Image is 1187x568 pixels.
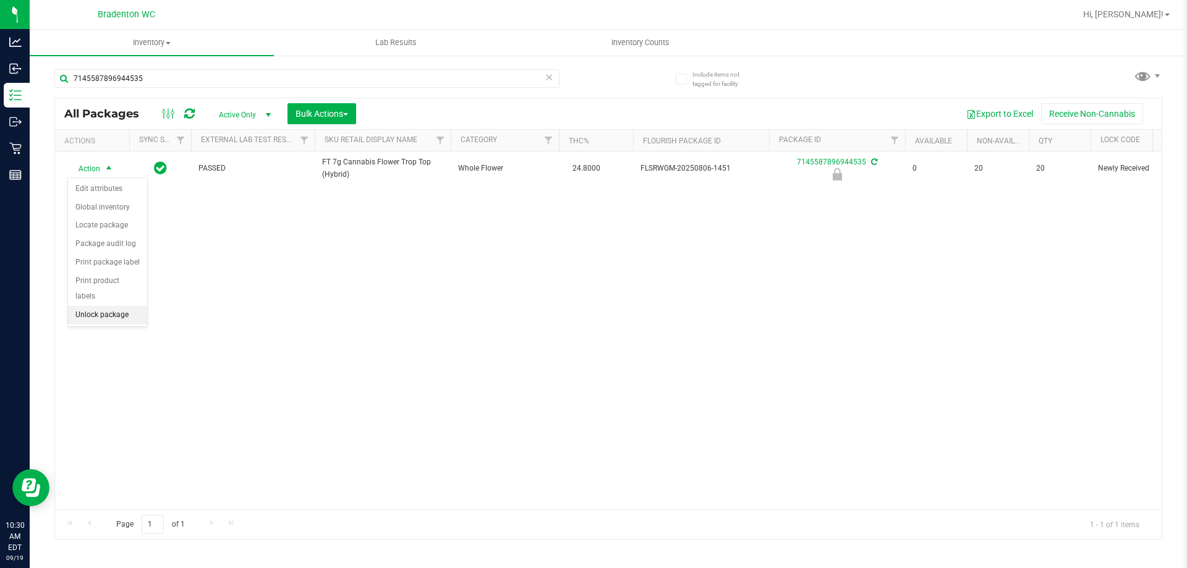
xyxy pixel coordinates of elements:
[9,62,22,75] inline-svg: Inbound
[1041,103,1143,124] button: Receive Non-Cannabis
[9,89,22,101] inline-svg: Inventory
[198,163,307,174] span: PASSED
[67,160,101,177] span: Action
[6,553,24,562] p: 09/19
[30,30,274,56] a: Inventory
[12,469,49,506] iframe: Resource center
[68,253,147,272] li: Print package label
[154,159,167,177] span: In Sync
[461,135,497,144] a: Category
[201,135,298,144] a: External Lab Test Result
[692,70,754,88] span: Include items not tagged for facility
[885,130,905,151] a: Filter
[1100,135,1140,144] a: Lock Code
[139,135,187,144] a: Sync Status
[1036,163,1083,174] span: 20
[64,107,151,121] span: All Packages
[64,137,124,145] div: Actions
[640,163,762,174] span: FLSRWGM-20250806-1451
[6,520,24,553] p: 10:30 AM EDT
[915,137,952,145] a: Available
[9,169,22,181] inline-svg: Reports
[98,9,155,20] span: Bradenton WC
[296,109,348,119] span: Bulk Actions
[359,37,433,48] span: Lab Results
[54,69,559,88] input: Search Package ID, Item Name, SKU, Lot or Part Number...
[977,137,1032,145] a: Non-Available
[566,159,606,177] span: 24.8000
[913,163,959,174] span: 0
[1039,137,1052,145] a: Qty
[274,30,518,56] a: Lab Results
[68,198,147,217] li: Global inventory
[287,103,356,124] button: Bulk Actions
[643,137,721,145] a: Flourish Package ID
[518,30,762,56] a: Inventory Counts
[1080,515,1149,533] span: 1 - 1 of 1 items
[1098,163,1176,174] span: Newly Received
[9,116,22,128] inline-svg: Outbound
[68,180,147,198] li: Edit attributes
[68,306,147,324] li: Unlock package
[797,158,866,166] a: 7145587896944535
[595,37,686,48] span: Inventory Counts
[68,235,147,253] li: Package audit log
[142,515,164,534] input: 1
[68,272,147,306] li: Print product labels
[458,163,551,174] span: Whole Flower
[779,135,821,144] a: Package ID
[974,163,1021,174] span: 20
[68,216,147,235] li: Locate package
[322,156,443,180] span: FT 7g Cannabis Flower Trop Top (Hybrid)
[325,135,417,144] a: Sku Retail Display Name
[294,130,315,151] a: Filter
[430,130,451,151] a: Filter
[9,142,22,155] inline-svg: Retail
[106,515,195,534] span: Page of 1
[538,130,559,151] a: Filter
[1083,9,1164,19] span: Hi, [PERSON_NAME]!
[569,137,589,145] a: THC%
[9,36,22,48] inline-svg: Analytics
[171,130,191,151] a: Filter
[767,168,907,180] div: Newly Received
[869,158,877,166] span: Sync from Compliance System
[101,160,117,177] span: select
[30,37,274,48] span: Inventory
[545,69,553,85] span: Clear
[958,103,1041,124] button: Export to Excel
